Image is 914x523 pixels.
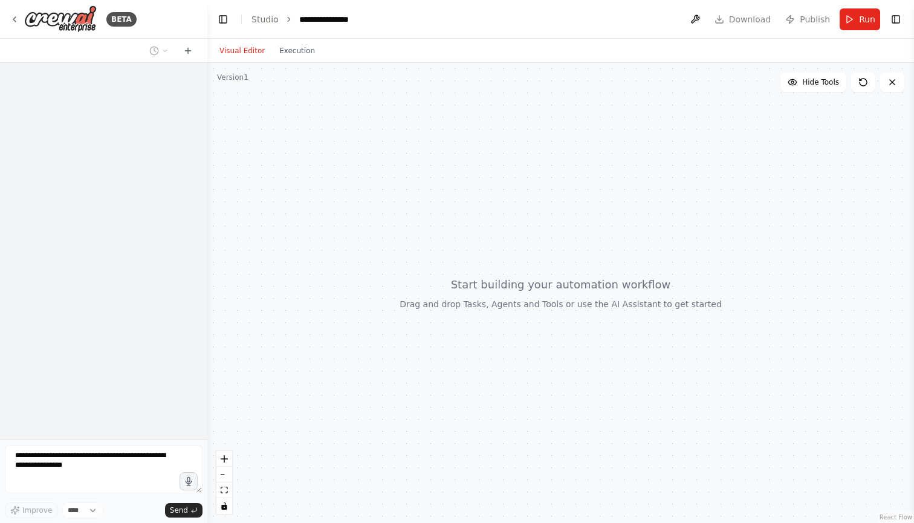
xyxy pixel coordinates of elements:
button: Show right sidebar [887,11,904,28]
button: Improve [5,502,57,518]
button: toggle interactivity [216,498,232,514]
div: BETA [106,12,137,27]
button: zoom out [216,467,232,482]
button: Hide left sidebar [215,11,232,28]
span: Send [170,505,188,515]
button: zoom in [216,451,232,467]
button: Switch to previous chat [144,44,173,58]
button: Click to speak your automation idea [180,472,198,490]
button: Visual Editor [212,44,272,58]
span: Improve [22,505,52,515]
a: Studio [251,15,279,24]
img: Logo [24,5,97,33]
button: fit view [216,482,232,498]
button: Execution [272,44,322,58]
button: Hide Tools [780,73,846,92]
nav: breadcrumb [251,13,349,25]
button: Run [840,8,880,30]
span: Run [859,13,875,25]
div: Version 1 [217,73,248,82]
button: Start a new chat [178,44,198,58]
span: Hide Tools [802,77,839,87]
a: React Flow attribution [880,514,912,521]
div: React Flow controls [216,451,232,514]
button: Send [165,503,203,518]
